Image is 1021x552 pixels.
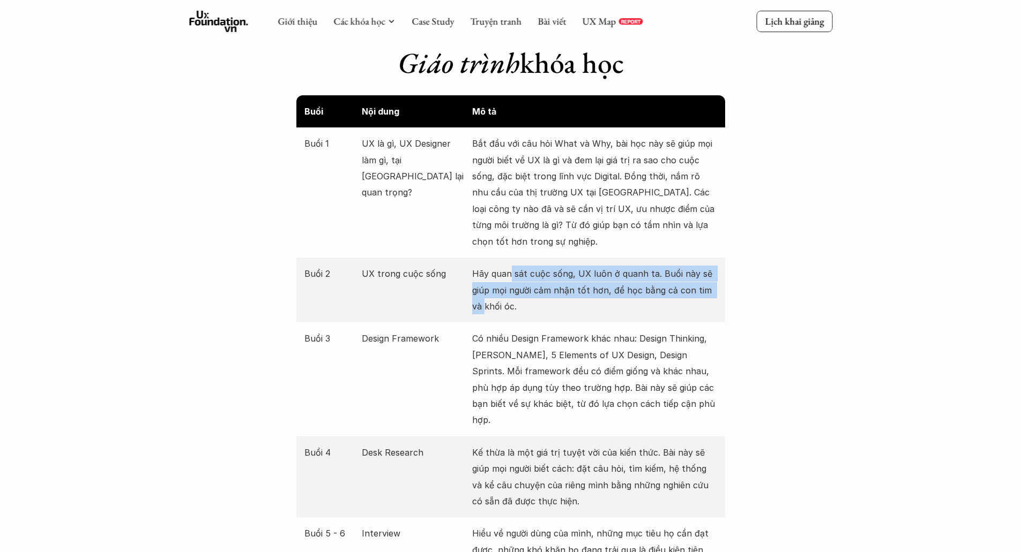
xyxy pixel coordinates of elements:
a: Giới thiệu [278,15,317,27]
p: Desk Research [362,444,467,460]
strong: Buổi [304,106,323,117]
p: UX trong cuộc sống [362,266,467,282]
h1: khóa học [296,46,725,80]
a: Truyện tranh [470,15,521,27]
em: Giáo trình [398,44,520,81]
strong: Nội dung [362,106,399,117]
p: Buổi 3 [304,330,357,346]
a: REPORT [618,18,643,25]
p: REPORT [621,18,640,25]
a: Các khóa học [333,15,385,27]
p: UX là gì, UX Designer làm gì, tại [GEOGRAPHIC_DATA] lại quan trọng? [362,135,467,201]
p: Lịch khai giảng [765,15,824,27]
p: Có nhiều Design Framework khác nhau: Design Thinking, [PERSON_NAME], 5 Elements of UX Design, Des... [472,330,717,428]
p: Buổi 4 [304,444,357,460]
p: Buổi 2 [304,266,357,282]
p: Hãy quan sát cuộc sống, UX luôn ở quanh ta. Buổi này sẽ giúp mọi người cảm nhận tốt hơn, để học b... [472,266,717,314]
a: UX Map [582,15,616,27]
p: Buổi 1 [304,135,357,152]
p: Kế thừa là một giá trị tuyệt vời của kiến thức. Bài này sẽ giúp mọi người biết cách: đặt câu hỏi,... [472,444,717,510]
strong: Mô tả [472,106,496,117]
p: Bắt đầu với câu hỏi What và Why, bài học này sẽ giúp mọi người biết về UX là gì và đem lại giá tr... [472,135,717,249]
p: Buổi 5 - 6 [304,525,357,541]
p: Design Framework [362,330,467,346]
p: Interview [362,525,467,541]
a: Bài viết [538,15,566,27]
a: Case Study [412,15,454,27]
a: Lịch khai giảng [756,11,832,32]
